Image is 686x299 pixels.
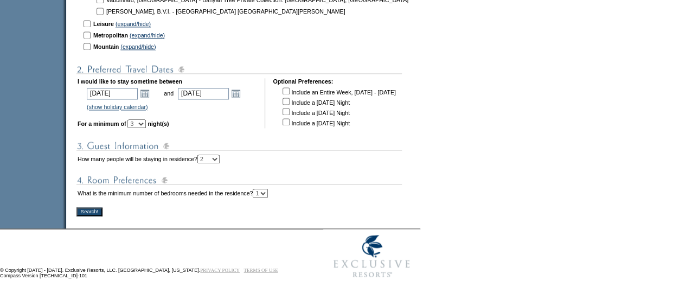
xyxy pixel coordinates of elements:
[200,267,240,272] a: PRIVACY POLICY
[87,104,148,110] a: (show holiday calendar)
[120,43,156,50] a: (expand/hide)
[78,120,126,127] b: For a minimum of
[230,87,242,99] a: Open the calendar popup.
[244,267,278,272] a: TERMS OF USE
[78,78,182,85] b: I would like to stay sometime between
[130,32,165,39] a: (expand/hide)
[116,21,151,27] a: (expand/hide)
[148,120,169,127] b: night(s)
[139,87,151,99] a: Open the calendar popup.
[323,229,420,283] img: Exclusive Resorts
[93,43,119,50] b: Mountain
[280,86,395,127] td: Include an Entire Week, [DATE] - [DATE] Include a [DATE] Night Include a [DATE] Night Include a [...
[273,78,333,85] b: Optional Preferences:
[78,155,220,163] td: How many people will be staying in residence?
[76,207,102,216] input: Search!
[162,86,175,101] td: and
[78,189,268,198] td: What is the minimum number of bedrooms needed in the residence?
[93,21,114,27] b: Leisure
[178,88,229,99] input: Date format: M/D/Y. Shortcut keys: [T] for Today. [UP] or [.] for Next Day. [DOWN] or [,] for Pre...
[106,6,441,16] td: [PERSON_NAME], B.V.I. - [GEOGRAPHIC_DATA] [GEOGRAPHIC_DATA][PERSON_NAME]
[87,88,138,99] input: Date format: M/D/Y. Shortcut keys: [T] for Today. [UP] or [.] for Next Day. [DOWN] or [,] for Pre...
[93,32,128,39] b: Metropolitan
